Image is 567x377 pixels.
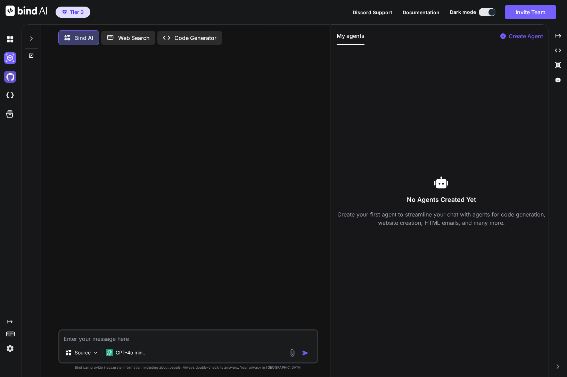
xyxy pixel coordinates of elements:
[403,9,439,16] button: Documentation
[4,52,16,64] img: darkAi-studio
[62,10,67,14] img: premium
[450,9,476,16] span: Dark mode
[106,349,113,356] img: GPT-4o mini
[505,5,556,19] button: Invite Team
[337,32,364,45] button: My agents
[174,34,216,42] p: Code Generator
[337,210,546,227] p: Create your first agent to streamline your chat with agents for code generation, website creation...
[116,349,145,356] p: GPT-4o min..
[509,32,543,40] p: Create Agent
[74,34,93,42] p: Bind AI
[75,349,91,356] p: Source
[302,350,309,356] img: icon
[4,90,16,101] img: cloudideIcon
[58,365,318,370] p: Bind can provide inaccurate information, including about people. Always double-check its answers....
[288,349,296,357] img: attachment
[4,71,16,83] img: githubDark
[6,6,47,16] img: Bind AI
[353,9,392,15] span: Discord Support
[118,34,150,42] p: Web Search
[70,9,84,16] span: Tier 3
[4,343,16,354] img: settings
[93,350,99,356] img: Pick Models
[403,9,439,15] span: Documentation
[337,195,546,205] h3: No Agents Created Yet
[353,9,392,16] button: Discord Support
[4,33,16,45] img: darkChat
[56,7,90,18] button: premiumTier 3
